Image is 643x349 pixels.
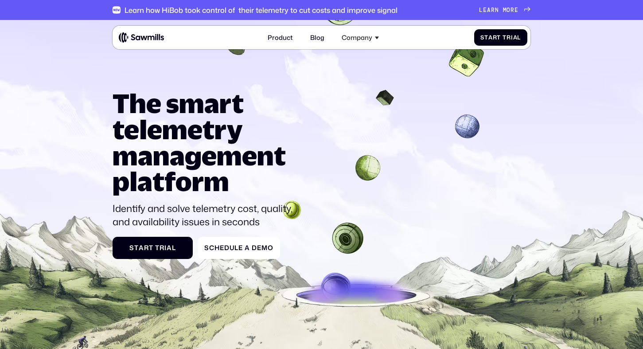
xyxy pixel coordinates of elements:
[129,244,134,251] span: S
[125,6,397,15] div: Learn how HiBob took control of their telemetry to cut costs and improve signal
[230,244,235,251] span: u
[268,244,273,251] span: o
[484,34,488,41] span: t
[342,34,372,41] div: Company
[491,7,495,13] span: r
[238,244,243,251] span: e
[155,244,160,251] span: T
[257,244,261,251] span: e
[134,244,139,251] span: t
[507,34,511,41] span: r
[337,29,384,46] div: Company
[245,244,250,251] span: a
[480,34,484,41] span: S
[513,34,518,41] span: a
[503,34,507,41] span: T
[172,244,176,251] span: l
[305,29,329,46] a: Blog
[517,34,521,41] span: l
[507,7,511,13] span: o
[204,244,209,251] span: S
[139,244,144,251] span: a
[493,34,497,41] span: r
[144,244,149,251] span: r
[511,34,513,41] span: i
[113,237,193,259] a: StartTrial
[497,34,501,41] span: t
[252,244,257,251] span: D
[160,244,164,251] span: r
[234,244,238,251] span: l
[113,90,299,194] h1: The smart telemetry management platform
[488,34,493,41] span: a
[479,7,483,13] span: L
[261,244,268,251] span: m
[209,244,214,251] span: c
[198,237,280,259] a: ScheduleaDemo
[263,29,297,46] a: Product
[511,7,514,13] span: r
[479,7,530,13] a: Learnmore
[149,244,153,251] span: t
[164,244,167,251] span: i
[214,244,220,251] span: h
[503,7,507,13] span: m
[495,7,499,13] span: n
[220,244,224,251] span: e
[167,244,172,251] span: a
[483,7,487,13] span: e
[224,244,230,251] span: d
[487,7,491,13] span: a
[113,202,299,229] p: Identify and solve telemetry cost, quality, and availability issues in seconds
[514,7,518,13] span: e
[474,29,527,46] a: StartTrial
